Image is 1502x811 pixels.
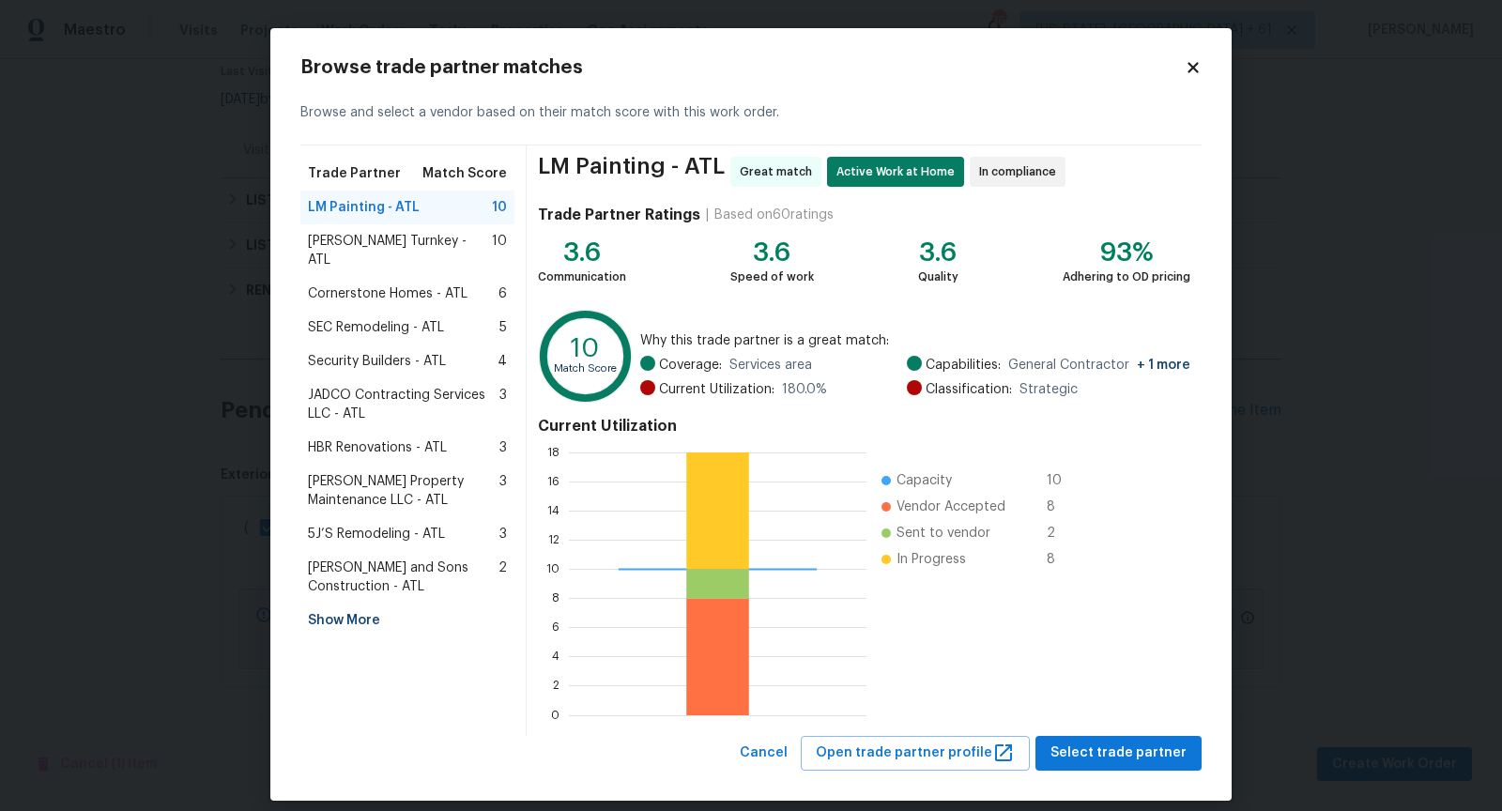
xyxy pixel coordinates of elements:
[499,438,507,457] span: 3
[897,550,966,569] span: In Progress
[548,534,559,545] text: 12
[1137,359,1190,372] span: + 1 more
[308,386,499,423] span: JADCO Contracting Services LLC - ATL
[552,592,559,604] text: 8
[1047,471,1077,490] span: 10
[308,232,492,269] span: [PERSON_NAME] Turnkey - ATL
[836,162,962,181] span: Active Work at Home
[551,710,559,721] text: 0
[422,164,507,183] span: Match Score
[897,524,990,543] span: Sent to vendor
[492,198,507,217] span: 10
[308,352,446,371] span: Security Builders - ATL
[499,525,507,543] span: 3
[926,380,1012,399] span: Classification:
[730,243,814,262] div: 3.6
[553,681,559,692] text: 2
[732,736,795,771] button: Cancel
[308,318,444,337] span: SEC Remodeling - ATL
[918,243,958,262] div: 3.6
[308,284,467,303] span: Cornerstone Homes - ATL
[1050,742,1187,765] span: Select trade partner
[308,559,498,596] span: [PERSON_NAME] and Sons Construction - ATL
[979,162,1064,181] span: In compliance
[729,356,812,375] span: Services area
[897,497,1005,516] span: Vendor Accepted
[1047,550,1077,569] span: 8
[571,335,600,361] text: 10
[300,81,1202,145] div: Browse and select a vendor based on their match score with this work order.
[1047,497,1077,516] span: 8
[1035,736,1202,771] button: Select trade partner
[700,206,714,224] div: |
[1047,524,1077,543] span: 2
[308,198,420,217] span: LM Painting - ATL
[552,621,559,633] text: 6
[926,356,1001,375] span: Capabilities:
[1008,356,1190,375] span: General Contractor
[801,736,1030,771] button: Open trade partner profile
[546,563,559,574] text: 10
[552,651,559,663] text: 4
[547,505,559,516] text: 14
[659,380,774,399] span: Current Utilization:
[740,162,820,181] span: Great match
[538,243,626,262] div: 3.6
[538,417,1190,436] h4: Current Utilization
[730,268,814,286] div: Speed of work
[499,386,507,423] span: 3
[816,742,1015,765] span: Open trade partner profile
[308,525,445,543] span: 5J’S Remodeling - ATL
[498,284,507,303] span: 6
[782,380,827,399] span: 180.0 %
[300,58,1185,77] h2: Browse trade partner matches
[499,318,507,337] span: 5
[300,604,514,637] div: Show More
[308,472,499,510] span: [PERSON_NAME] Property Maintenance LLC - ATL
[498,352,507,371] span: 4
[498,559,507,596] span: 2
[547,447,559,458] text: 18
[538,206,700,224] h4: Trade Partner Ratings
[308,164,401,183] span: Trade Partner
[492,232,507,269] span: 10
[308,438,447,457] span: HBR Renovations - ATL
[640,331,1190,350] span: Why this trade partner is a great match:
[538,268,626,286] div: Communication
[714,206,834,224] div: Based on 60 ratings
[740,742,788,765] span: Cancel
[1063,268,1190,286] div: Adhering to OD pricing
[918,268,958,286] div: Quality
[897,471,952,490] span: Capacity
[554,363,617,374] text: Match Score
[499,472,507,510] span: 3
[538,157,725,187] span: LM Painting - ATL
[547,476,559,487] text: 16
[1063,243,1190,262] div: 93%
[1019,380,1078,399] span: Strategic
[659,356,722,375] span: Coverage:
